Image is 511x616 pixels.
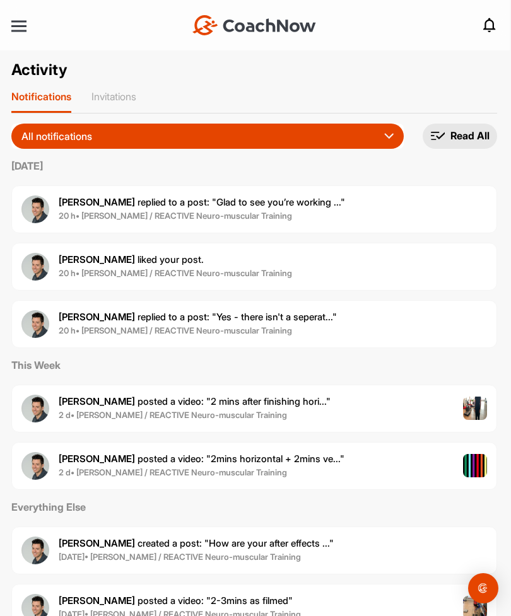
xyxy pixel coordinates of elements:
[59,196,135,208] b: [PERSON_NAME]
[59,595,135,607] b: [PERSON_NAME]
[21,195,49,223] img: user avatar
[59,537,334,549] span: created a post : "How are your after effects ..."
[59,253,204,265] span: liked your post .
[59,537,135,549] b: [PERSON_NAME]
[384,133,394,139] img: dropdown_icon
[11,158,497,173] label: [DATE]
[11,499,497,514] label: Everything Else
[21,131,92,141] p: All notifications
[59,268,292,278] b: 20 h • [PERSON_NAME] / REACTIVE Neuro-muscular Training
[59,595,293,607] span: posted a video : " 2-3mins as filmed "
[11,90,71,103] p: Notifications
[21,310,49,338] img: user avatar
[59,410,287,420] b: 2 d • [PERSON_NAME] / REACTIVE Neuro-muscular Training
[468,573,498,603] div: Open Intercom Messenger
[59,395,135,407] b: [PERSON_NAME]
[21,537,49,564] img: user avatar
[59,395,331,407] span: posted a video : " 2 mins after finishing hori... "
[11,61,497,79] h2: Activity
[59,311,135,323] b: [PERSON_NAME]
[59,453,344,465] span: posted a video : " 2mins horizontal + 2mins ve... "
[59,311,337,323] span: replied to a post : "Yes - there isn't a seperat..."
[21,253,49,281] img: user avatar
[91,90,136,103] p: Invitations
[463,454,487,478] img: post image
[59,211,292,221] b: 20 h • [PERSON_NAME] / REACTIVE Neuro-muscular Training
[59,467,287,477] b: 2 d • [PERSON_NAME] / REACTIVE Neuro-muscular Training
[21,395,49,422] img: user avatar
[450,129,490,142] p: Read All
[59,552,301,562] b: [DATE] • [PERSON_NAME] / REACTIVE Neuro-muscular Training
[463,397,487,421] img: post image
[59,253,135,265] b: [PERSON_NAME]
[59,196,345,208] span: replied to a post : "Glad to see you’re working ..."
[59,325,292,335] b: 20 h • [PERSON_NAME] / REACTIVE Neuro-muscular Training
[11,357,497,373] label: This Week
[21,452,49,480] img: user avatar
[11,124,404,149] button: All notifications
[192,15,316,35] img: CoachNow
[59,453,135,465] b: [PERSON_NAME]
